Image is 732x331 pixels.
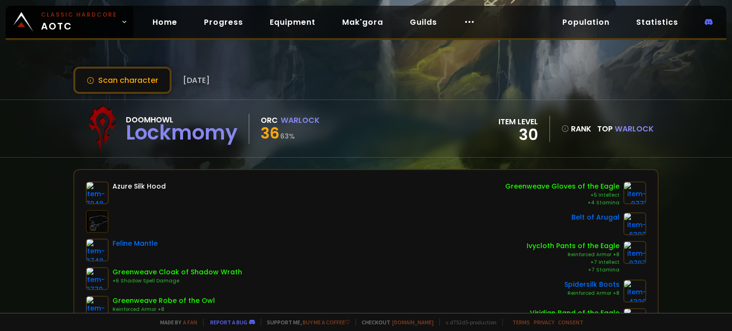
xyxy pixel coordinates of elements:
div: Spidersilk Boots [564,280,620,290]
img: item-3748 [86,239,109,261]
div: Greenweave Cloak of Shadow Wrath [112,267,242,277]
div: +5 Intellect [505,191,620,199]
span: 36 [261,122,279,144]
span: [DATE] [183,74,210,86]
a: a fan [183,319,197,326]
span: Checkout [356,319,434,326]
span: v. d752d5 - production [439,319,497,326]
div: +7 Intellect [527,259,620,266]
a: Progress [196,12,251,32]
div: Viridian Band of the Eagle [530,308,620,318]
div: Orc [261,114,278,126]
a: Equipment [262,12,323,32]
img: item-9770 [86,267,109,290]
div: Reinforced Armor +8 [564,290,620,297]
span: Made by [154,319,197,326]
img: item-9797 [623,241,646,264]
a: Classic HardcoreAOTC [6,6,133,38]
div: 30 [498,128,538,142]
div: Doomhowl [126,114,237,126]
div: Azure Silk Hood [112,181,166,191]
a: Population [555,12,617,32]
a: Statistics [629,12,686,32]
a: Terms [512,319,530,326]
a: Report a bug [210,319,247,326]
img: item-9771 [623,181,646,204]
div: Feline Mantle [112,239,158,249]
div: Reinforced Armor +8 [112,306,215,313]
small: 63 % [280,131,295,141]
div: Ivycloth Pants of the Eagle [527,241,620,251]
div: Reinforced Armor +8 [527,251,620,259]
a: Consent [558,319,583,326]
div: Belt of Arugal [571,212,620,222]
img: item-9773 [86,296,109,319]
span: AOTC [41,10,117,33]
a: Guilds [402,12,445,32]
div: Top [597,123,654,135]
img: item-4320 [623,280,646,302]
a: Buy me a coffee [303,319,350,326]
span: Support me, [261,319,350,326]
div: +7 Stamina [527,266,620,274]
div: rank [561,123,591,135]
a: Home [145,12,185,32]
div: item level [498,116,538,128]
div: Lockmomy [126,126,237,140]
button: Scan character [73,67,172,94]
span: Warlock [615,123,654,134]
a: Mak'gora [335,12,391,32]
img: item-6392 [623,212,646,235]
div: +6 Shadow Spell Damage [112,277,242,285]
a: [DOMAIN_NAME] [392,319,434,326]
div: Greenweave Gloves of the Eagle [505,181,620,191]
small: Classic Hardcore [41,10,117,19]
div: Warlock [281,114,320,126]
a: Privacy [534,319,554,326]
div: +4 Stamina [505,199,620,207]
div: Greenweave Robe of the Owl [112,296,215,306]
img: item-7048 [86,181,109,204]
